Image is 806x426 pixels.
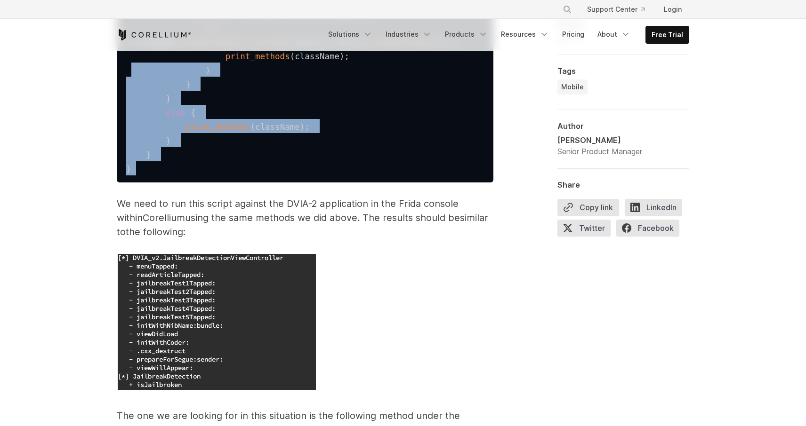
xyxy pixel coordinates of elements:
[143,212,185,223] span: Corellium
[250,122,255,131] span: (
[117,212,488,237] span: similar to
[191,108,196,117] span: {
[290,51,295,61] span: (
[117,198,459,223] span: We need to run this script against the DVIA-2 application in the Frida console within
[557,146,642,157] div: Senior Product Manager
[557,199,619,216] button: Copy link
[166,136,171,145] span: }
[322,26,378,43] a: Solutions
[166,108,185,117] span: else
[580,1,653,18] a: Support Center
[561,82,584,92] span: Mobile
[592,26,636,43] a: About
[557,79,588,95] a: Mobile
[226,51,290,61] span: print_methods
[126,164,131,174] span: }
[557,121,689,131] div: Author
[117,29,192,40] a: Corellium Home
[495,26,555,43] a: Resources
[656,1,689,18] a: Login
[439,26,493,43] a: Products
[146,150,151,159] span: }
[206,65,211,75] span: }
[557,180,689,189] div: Share
[185,212,460,223] span: using the same methods we did above. The results should be
[559,1,576,18] button: Search
[616,220,679,237] span: Facebook
[166,94,171,103] span: }
[339,51,345,61] span: )
[185,122,250,131] span: print_methods
[551,1,689,18] div: Navigation Menu
[646,26,689,43] a: Free Trial
[322,26,689,44] div: Navigation Menu
[625,199,682,216] span: LinkedIn
[556,26,590,43] a: Pricing
[557,134,642,146] div: [PERSON_NAME]
[557,220,616,240] a: Twitter
[185,79,191,89] span: }
[305,122,310,131] span: ;
[380,26,437,43] a: Industries
[557,66,689,76] div: Tags
[616,220,685,240] a: Facebook
[557,220,611,237] span: Twitter
[345,51,350,61] span: ;
[300,122,305,131] span: )
[117,254,316,390] img: Screenshot 2023-05-22 at 2.59.10 PM
[625,199,688,220] a: LinkedIn
[126,226,185,237] span: the following:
